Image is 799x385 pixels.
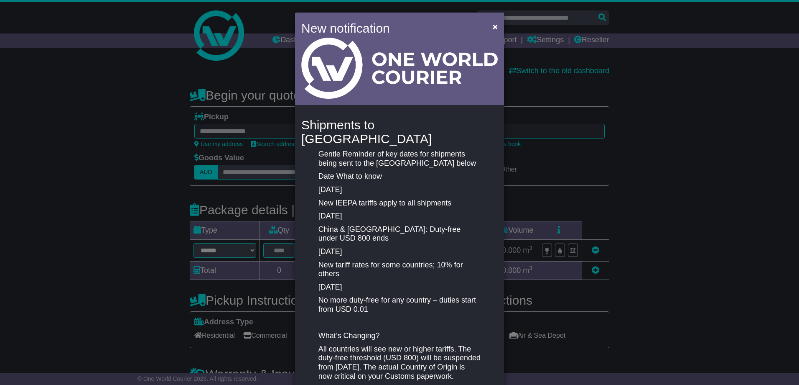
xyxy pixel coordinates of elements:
p: China & [GEOGRAPHIC_DATA]: Duty-free under USD 800 ends [318,225,481,243]
p: Gentle Reminder of key dates for shipments being sent to the [GEOGRAPHIC_DATA] below [318,150,481,168]
p: [DATE] [318,283,481,292]
p: No more duty-free for any country – duties start from USD 0.01 [318,296,481,314]
p: Date What to know [318,172,481,181]
p: New tariff rates for some countries; 10% for others [318,261,481,279]
span: × [493,22,498,31]
h4: Shipments to [GEOGRAPHIC_DATA] [301,118,498,146]
p: All countries will see new or higher tariffs. The duty-free threshold (USD 800) will be suspended... [318,345,481,381]
p: New IEEPA tariffs apply to all shipments [318,199,481,208]
h4: New notification [301,19,481,38]
img: Light [301,38,498,99]
p: [DATE] [318,247,481,257]
p: [DATE] [318,185,481,195]
p: [DATE] [318,212,481,221]
p: What’s Changing? [318,331,481,341]
button: Close [489,18,502,35]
